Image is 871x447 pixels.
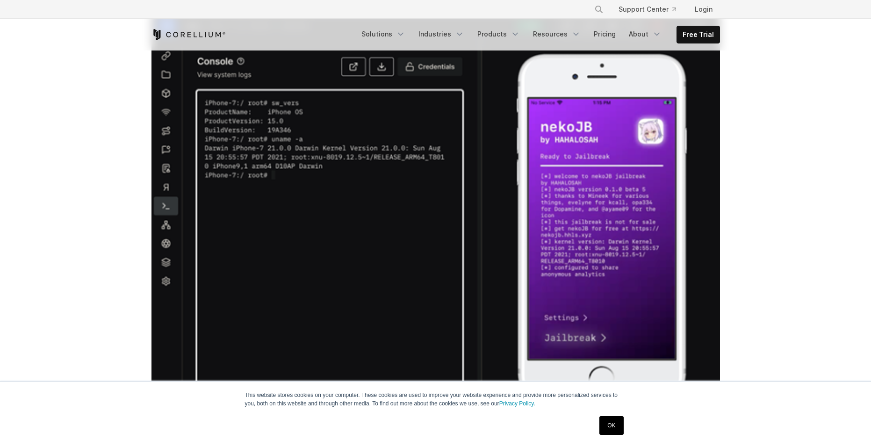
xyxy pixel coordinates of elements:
a: Solutions [356,26,411,43]
div: Navigation Menu [583,1,720,18]
a: Industries [413,26,470,43]
a: Login [687,1,720,18]
a: Privacy Policy. [499,400,535,407]
a: Pricing [588,26,621,43]
a: OK [599,416,623,435]
a: Products [472,26,525,43]
a: Corellium Home [151,29,226,40]
p: This website stores cookies on your computer. These cookies are used to improve your website expe... [245,391,626,408]
a: Free Trial [677,26,720,43]
a: Support Center [611,1,684,18]
img: nekoJB Online: Fake iOS Jailbreak or Security Trap? [151,12,720,405]
button: Search [590,1,607,18]
div: Navigation Menu [356,26,720,43]
a: Resources [527,26,586,43]
a: About [623,26,667,43]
